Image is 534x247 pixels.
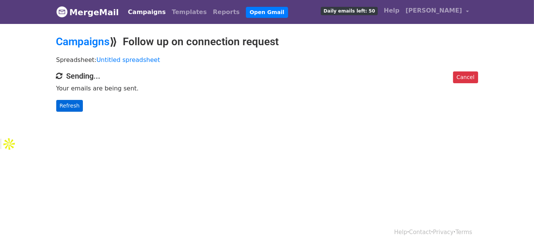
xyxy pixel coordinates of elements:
[56,35,478,48] h2: ⟫ Follow up on connection request
[246,7,288,18] a: Open Gmail
[56,35,110,48] a: Campaigns
[433,229,453,236] a: Privacy
[402,3,472,21] a: [PERSON_NAME]
[321,7,377,15] span: Daily emails left: 50
[56,100,83,112] a: Refresh
[210,5,243,20] a: Reports
[394,229,407,236] a: Help
[381,3,402,18] a: Help
[56,6,68,17] img: MergeMail logo
[455,229,472,236] a: Terms
[97,56,160,63] a: Untitled spreadsheet
[409,229,431,236] a: Contact
[406,6,462,15] span: [PERSON_NAME]
[496,211,534,247] iframe: Chat Widget
[169,5,210,20] a: Templates
[56,71,478,81] h4: Sending...
[125,5,169,20] a: Campaigns
[56,56,478,64] p: Spreadsheet:
[2,136,17,152] img: Apollo
[318,3,380,18] a: Daily emails left: 50
[453,71,478,83] a: Cancel
[56,4,119,20] a: MergeMail
[56,84,478,92] p: Your emails are being sent.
